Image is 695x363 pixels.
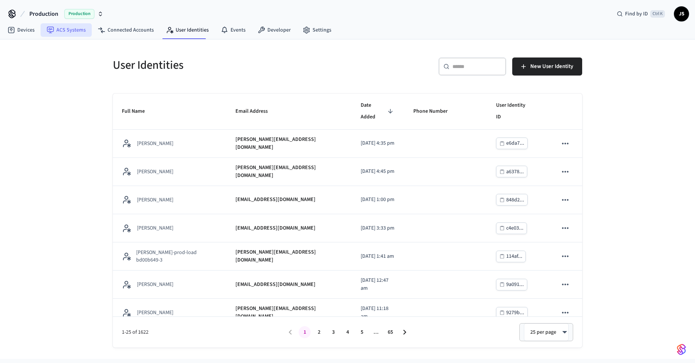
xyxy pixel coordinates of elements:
[677,343,686,355] img: SeamLogoGradient.69752ec5.svg
[530,62,573,71] span: New User Identity
[235,164,343,180] p: [PERSON_NAME][EMAIL_ADDRESS][DOMAIN_NAME]
[496,166,527,177] button: a6378...
[361,253,395,260] p: [DATE] 1:41 am
[361,277,395,292] p: [DATE] 12:47 am
[384,326,396,338] button: Go to page 65
[137,168,173,175] p: [PERSON_NAME]
[235,305,343,321] p: [PERSON_NAME][EMAIL_ADDRESS][DOMAIN_NAME]
[2,23,41,37] a: Devices
[137,140,173,147] p: [PERSON_NAME]
[361,305,395,321] p: [DATE] 11:18 am
[361,196,395,204] p: [DATE] 1:00 pm
[122,106,155,117] span: Full Name
[136,249,217,264] p: [PERSON_NAME]-prod-load bd00b649-3
[496,194,528,206] button: 848d2...
[92,23,160,37] a: Connected Accounts
[506,139,524,148] div: e6da7...
[496,100,539,123] span: User Identity ID
[137,224,173,232] p: [PERSON_NAME]
[356,326,368,338] button: Go to page 5
[160,23,215,37] a: User Identities
[496,222,527,234] button: c4e03...
[327,326,339,338] button: Go to page 3
[496,251,526,262] button: 114af...
[137,281,173,288] p: [PERSON_NAME]
[235,196,316,204] p: [EMAIL_ADDRESS][DOMAIN_NAME]
[235,106,278,117] span: Email Address
[650,10,665,18] span: Ctrl K
[64,9,94,19] span: Production
[674,6,689,21] button: JS
[496,307,528,319] button: 9279b...
[137,196,173,204] p: [PERSON_NAME]
[41,23,92,37] a: ACS Systems
[113,57,343,73] h5: User Identities
[313,326,325,338] button: Go to page 2
[361,139,395,147] p: [DATE] 4:35 pm
[361,224,395,232] p: [DATE] 3:33 pm
[297,23,337,37] a: Settings
[341,326,354,338] button: Go to page 4
[506,252,522,261] div: 114af...
[675,7,688,21] span: JS
[506,167,524,177] div: a6378...
[252,23,297,37] a: Developer
[283,326,412,338] nav: pagination navigation
[122,328,283,336] span: 1-25 of 1622
[29,9,58,18] span: Production
[496,279,527,290] button: 9a091...
[299,326,311,338] button: page 1
[399,326,411,338] button: Go to next page
[506,308,524,318] div: 9279b...
[361,168,395,175] p: [DATE] 4:45 pm
[235,248,343,264] p: [PERSON_NAME][EMAIL_ADDRESS][DOMAIN_NAME]
[496,138,528,149] button: e6da7...
[506,224,524,233] div: c4e03...
[506,195,524,205] div: 848d2...
[370,328,382,336] div: …
[235,224,316,232] p: [EMAIL_ADDRESS][DOMAIN_NAME]
[524,323,569,341] div: 25 per page
[413,106,457,117] span: Phone Number
[625,10,648,18] span: Find by ID
[506,280,524,289] div: 9a091...
[611,7,671,21] div: Find by IDCtrl K
[235,281,316,289] p: [EMAIL_ADDRESS][DOMAIN_NAME]
[235,136,343,151] p: [PERSON_NAME][EMAIL_ADDRESS][DOMAIN_NAME]
[215,23,252,37] a: Events
[137,309,173,316] p: [PERSON_NAME]
[361,100,395,123] span: Date Added
[512,57,582,76] button: New User Identity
